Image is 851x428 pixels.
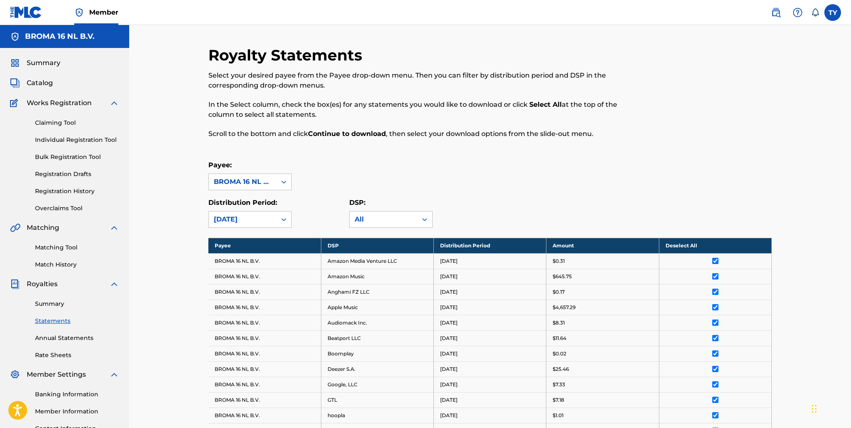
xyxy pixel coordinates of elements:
td: [DATE] [434,284,546,300]
img: Works Registration [10,98,21,108]
img: expand [109,370,119,380]
p: Select your desired payee from the Payee drop-down menu. Then you can filter by distribution peri... [208,70,642,91]
p: $0.17 [553,288,565,296]
strong: Continue to download [308,130,386,138]
td: BROMA 16 NL B.V. [208,300,321,315]
a: Banking Information [35,390,119,399]
a: Match History [35,260,119,269]
td: Boomplay [321,346,433,361]
img: Summary [10,58,20,68]
td: [DATE] [434,361,546,377]
span: Summary [27,58,60,68]
span: Works Registration [27,98,92,108]
td: Audiomack Inc. [321,315,433,330]
th: Payee [208,238,321,253]
p: $7.18 [553,396,564,404]
td: BROMA 16 NL B.V. [208,392,321,408]
td: Deezer S.A. [321,361,433,377]
a: Member Information [35,407,119,416]
div: Перетащить [812,396,817,421]
div: All [355,214,412,224]
td: BROMA 16 NL B.V. [208,346,321,361]
td: [DATE] [434,300,546,315]
img: Royalties [10,279,20,289]
a: Matching Tool [35,243,119,252]
img: help [793,8,803,18]
span: Matching [27,223,59,233]
a: Public Search [768,4,784,21]
div: Notifications [811,8,819,17]
div: Help [789,4,806,21]
td: Beatport LLC [321,330,433,346]
a: Individual Registration Tool [35,136,119,144]
td: [DATE] [434,346,546,361]
label: DSP: [349,199,365,206]
td: [DATE] [434,408,546,423]
span: Catalog [27,78,53,88]
p: In the Select column, check the box(es) for any statements you would like to download or click at... [208,100,642,120]
td: [DATE] [434,377,546,392]
p: Scroll to the bottom and click , then select your download options from the slide-out menu. [208,129,642,139]
div: User Menu [824,4,841,21]
td: [DATE] [434,253,546,269]
iframe: Resource Center [828,288,851,355]
a: Rate Sheets [35,351,119,360]
a: Claiming Tool [35,118,119,127]
img: Member Settings [10,370,20,380]
td: BROMA 16 NL B.V. [208,377,321,392]
img: expand [109,279,119,289]
div: BROMA 16 NL B.V. [214,177,271,187]
p: $4,657.29 [553,304,576,311]
td: Anghami FZ LLC [321,284,433,300]
td: GTL [321,392,433,408]
div: [DATE] [214,214,271,224]
td: BROMA 16 NL B.V. [208,315,321,330]
a: Registration Drafts [35,170,119,179]
td: BROMA 16 NL B.V. [208,361,321,377]
img: MLC Logo [10,6,42,18]
td: [DATE] [434,269,546,284]
p: $0.02 [553,350,566,358]
img: expand [109,223,119,233]
p: $0.31 [553,257,565,265]
div: Виджет чата [809,388,851,428]
img: expand [109,98,119,108]
p: $645.75 [553,273,572,280]
span: Royalties [27,279,58,289]
td: Amazon Media Venture LLC [321,253,433,269]
span: Member Settings [27,370,86,380]
td: Apple Music [321,300,433,315]
h2: Royalty Statements [208,46,366,65]
a: CatalogCatalog [10,78,53,88]
a: Summary [35,300,119,308]
iframe: Chat Widget [809,388,851,428]
label: Distribution Period: [208,199,277,206]
td: BROMA 16 NL B.V. [208,269,321,284]
a: Annual Statements [35,334,119,342]
img: Accounts [10,32,20,42]
a: Overclaims Tool [35,204,119,213]
a: SummarySummary [10,58,60,68]
img: Matching [10,223,20,233]
a: Bulk Registration Tool [35,153,119,161]
p: $11.64 [553,335,566,342]
img: Catalog [10,78,20,88]
img: search [771,8,781,18]
th: Deselect All [659,238,771,253]
a: Statements [35,317,119,325]
img: Top Rightsholder [74,8,84,18]
td: BROMA 16 NL B.V. [208,253,321,269]
h5: BROMA 16 NL B.V. [25,32,95,41]
td: Amazon Music [321,269,433,284]
p: $25.46 [553,365,569,373]
th: Distribution Period [434,238,546,253]
span: Member [89,8,118,17]
p: $1.01 [553,412,563,419]
a: Registration History [35,187,119,196]
td: [DATE] [434,315,546,330]
strong: Select All [529,101,562,108]
td: BROMA 16 NL B.V. [208,284,321,300]
th: DSP [321,238,433,253]
td: BROMA 16 NL B.V. [208,330,321,346]
td: BROMA 16 NL B.V. [208,408,321,423]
